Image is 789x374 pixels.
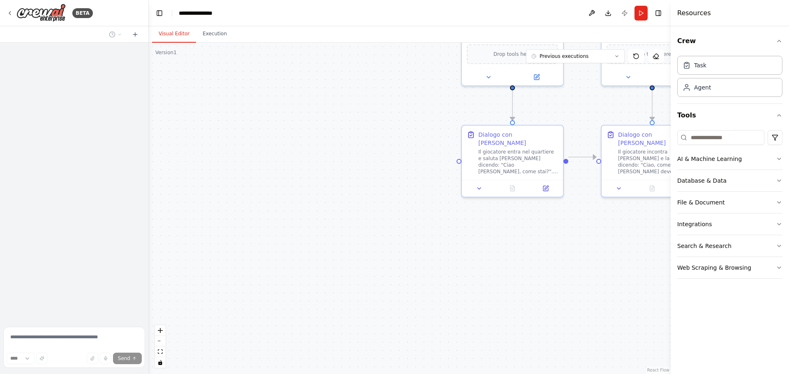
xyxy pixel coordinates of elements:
div: Dialogo con [PERSON_NAME] [618,131,698,147]
button: No output available [635,184,670,193]
div: BETA [72,8,93,18]
button: Integrations [677,213,782,235]
button: AI & Machine Learning [677,148,782,170]
button: Start a new chat [129,30,142,39]
button: Click to speak your automation idea [100,353,111,364]
button: Improve this prompt [36,353,48,364]
div: React Flow controls [155,325,166,368]
button: Previous executions [526,49,625,63]
button: Open in side panel [513,72,560,82]
button: Web Scraping & Browsing [677,257,782,278]
button: Execution [196,25,233,43]
div: Tools [677,127,782,285]
button: Switch to previous chat [106,30,125,39]
button: Open in side panel [531,184,560,193]
div: Dialogo con [PERSON_NAME]Il giocatore incontra [PERSON_NAME] e la saluta dicendo: "Ciao, come va?... [601,125,704,197]
div: Integrations [677,220,712,228]
div: Dialogo con [PERSON_NAME]Il giocatore entra nel quartiere e saluta [PERSON_NAME] dicendo: "Ciao [... [461,125,564,197]
button: Hide right sidebar [653,7,664,19]
button: Send [113,353,142,364]
div: Version 1 [155,49,177,56]
button: Open in side panel [653,72,699,82]
div: Dialogo con [PERSON_NAME] [478,131,558,147]
button: File & Document [677,192,782,213]
div: Web Scraping & Browsing [677,264,751,272]
button: toggle interactivity [155,357,166,368]
button: Search & Research [677,235,782,257]
div: File & Document [677,198,725,207]
g: Edge from a226722b-60ab-4e79-bd65-db2f11f11d3f to 06356e7b-dc26-45ee-a15a-d99700051908 [568,153,596,161]
button: Upload files [87,353,98,364]
a: React Flow attribution [647,368,669,372]
button: fit view [155,346,166,357]
button: Hide left sidebar [154,7,165,19]
span: Previous executions [540,53,588,60]
button: No output available [495,184,530,193]
button: zoom out [155,336,166,346]
nav: breadcrumb [179,9,225,17]
button: Crew [677,30,782,53]
button: Visual Editor [152,25,196,43]
div: Il giocatore entra nel quartiere e saluta [PERSON_NAME] dicendo: "Ciao [PERSON_NAME], come stai?"... [478,149,558,175]
div: Database & Data [677,177,727,185]
h4: Resources [677,8,711,18]
span: Send [118,355,130,362]
img: Logo [16,4,66,22]
g: Edge from 02ac1092-4d15-417e-b7ef-6b169e6ba99f to a226722b-60ab-4e79-bd65-db2f11f11d3f [508,90,517,120]
button: Database & Data [677,170,782,191]
g: Edge from 83825061-9506-45af-b1c1-288b272d5f60 to 06356e7b-dc26-45ee-a15a-d99700051908 [648,82,656,120]
div: Crew [677,53,782,103]
div: Search & Research [677,242,731,250]
button: zoom in [155,325,166,336]
div: Il giocatore incontra [PERSON_NAME] e la saluta dicendo: "Ciao, come va?". [PERSON_NAME] deve ris... [618,149,698,175]
button: Tools [677,104,782,127]
span: Drop tools here [494,50,532,58]
div: Agent [694,83,711,92]
div: AI & Machine Learning [677,155,742,163]
div: Task [694,61,706,69]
